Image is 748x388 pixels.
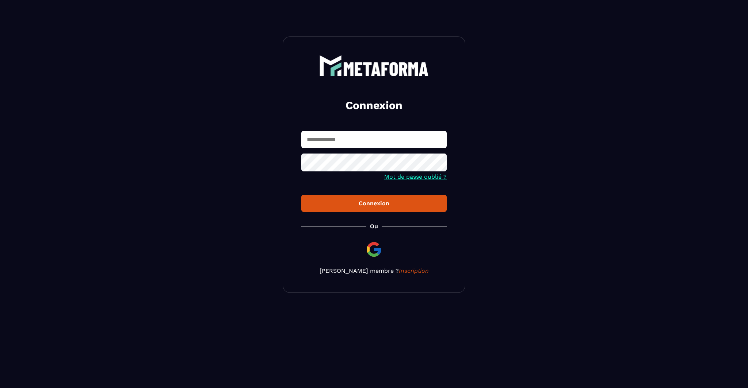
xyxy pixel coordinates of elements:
img: logo [319,55,429,76]
a: logo [301,55,447,76]
p: [PERSON_NAME] membre ? [301,267,447,274]
p: Ou [370,223,378,230]
h2: Connexion [310,98,438,113]
button: Connexion [301,195,447,212]
a: Mot de passe oublié ? [384,173,447,180]
div: Connexion [307,200,441,207]
img: google [365,241,383,258]
a: Inscription [399,267,429,274]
